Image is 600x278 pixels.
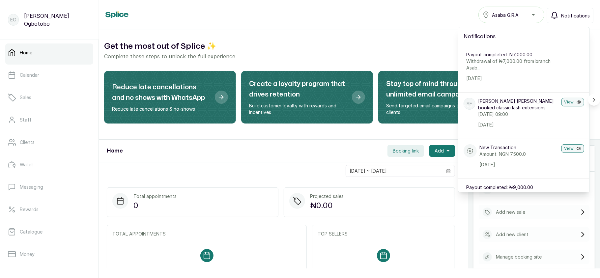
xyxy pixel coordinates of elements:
button: Notifications [547,8,593,23]
p: [PERSON_NAME] Ogbotobo [24,12,91,28]
span: Add [435,148,444,154]
p: New Transaction [479,144,559,151]
button: Scroll right [588,94,600,106]
p: Withdrawal of ₦7,000.00 from branch Asab... [466,58,557,71]
p: TOP SELLERS [318,231,449,237]
span: Booking link [393,148,419,154]
a: Catalogue [5,223,93,241]
p: Home [20,49,32,56]
a: Rewards [5,200,93,219]
p: Rewards [20,206,39,213]
span: Notifications [561,12,590,19]
p: Wallet [20,161,33,168]
p: [DATE] [478,122,559,128]
p: Clients [20,139,35,146]
p: No appointments. Visit your calendar to add some appointments for [DATE] [123,262,290,274]
p: Manage booking site [496,254,542,260]
p: Payout completed: ₦9,000.00 [466,184,557,191]
p: Messaging [20,184,43,190]
p: Catalogue [20,229,43,235]
p: Projected sales [310,193,344,200]
h2: Stay top of mind through unlimited email campaigns [386,79,484,100]
p: TOTAL APPOINTMENTS [112,231,301,237]
p: 0 [133,200,177,211]
p: ₦0.00 [310,200,344,211]
p: Send targeted email campaigns to your clients [386,102,484,116]
div: Stay top of mind through unlimited email campaigns [378,71,510,124]
p: Calendar [20,72,39,78]
a: Sales [5,88,93,107]
p: Complete these steps to unlock the full experience [104,52,595,60]
p: Add new client [496,231,529,238]
p: Staff [20,117,32,123]
button: Add [429,145,455,157]
div: Create a loyalty program that drives retention [241,71,373,124]
a: Staff [5,111,93,129]
button: Booking link [387,145,424,157]
p: [PERSON_NAME] [PERSON_NAME] booked classic lash extensions [478,98,559,111]
p: Reduce late cancellations & no-shows [112,106,210,112]
button: View [561,144,584,153]
p: [DATE] [479,161,559,168]
div: Reduce late cancellations and no shows with WhatsApp [104,71,236,124]
button: View [561,98,584,106]
p: EO [10,16,16,23]
a: Calendar [5,66,93,84]
svg: calendar [446,169,451,173]
p: Withdrawal of ₦9,000.00 from branch Asab... [466,191,557,204]
a: Wallet [5,155,93,174]
p: Add new sale [496,209,525,215]
a: Messaging [5,178,93,196]
p: Amount: NGN 7500.0 [479,151,559,157]
button: Asaba G.R.A [478,7,544,23]
h1: Home [107,147,123,155]
p: [DATE] 09:00 [478,111,559,118]
p: Build customer loyalty with rewards and incentives [249,102,347,116]
p: Sales [20,94,31,101]
a: Money [5,245,93,264]
input: Select date [346,165,442,177]
p: Money [20,251,35,258]
a: Clients [5,133,93,152]
h2: Reduce late cancellations and no shows with WhatsApp [112,82,210,103]
p: [DATE] [466,75,557,82]
p: Payout completed: ₦7,000.00 [466,51,557,58]
h2: Create a loyalty program that drives retention [249,79,347,100]
h2: Notifications [464,33,584,41]
a: Home [5,43,93,62]
span: Asaba G.R.A [492,12,519,18]
p: Total appointments [133,193,177,200]
h2: Get the most out of Splice ✨ [104,41,595,52]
